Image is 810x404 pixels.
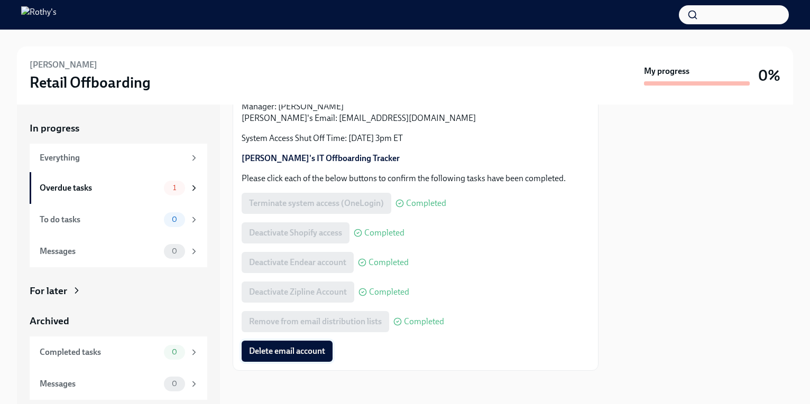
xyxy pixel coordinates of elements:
[758,66,780,85] h3: 0%
[30,144,207,172] a: Everything
[369,258,409,267] span: Completed
[30,236,207,267] a: Messages0
[30,59,97,71] h6: [PERSON_NAME]
[40,182,160,194] div: Overdue tasks
[242,153,400,163] a: [PERSON_NAME]'s IT Offboarding Tracker
[30,73,151,92] h3: Retail Offboarding
[30,314,207,328] a: Archived
[167,184,182,192] span: 1
[40,152,185,164] div: Everything
[21,6,57,23] img: Rothy's
[364,229,404,237] span: Completed
[644,65,689,77] strong: My progress
[165,247,183,255] span: 0
[242,133,590,144] p: System Access Shut Off Time: [DATE] 3pm ET
[30,172,207,204] a: Overdue tasks1
[40,346,160,358] div: Completed tasks
[40,214,160,226] div: To do tasks
[165,215,183,223] span: 0
[30,368,207,400] a: Messages0
[30,204,207,236] a: To do tasks0
[406,199,446,208] span: Completed
[404,317,444,326] span: Completed
[30,121,207,135] a: In progress
[165,348,183,356] span: 0
[242,341,333,362] button: Delete email account
[369,288,409,296] span: Completed
[165,380,183,388] span: 0
[40,246,160,257] div: Messages
[30,284,67,298] div: For later
[249,346,325,356] span: Delete email account
[30,284,207,298] a: For later
[242,173,590,184] p: Please click each of the below buttons to confirm the following tasks have been completed.
[30,336,207,368] a: Completed tasks0
[40,378,160,390] div: Messages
